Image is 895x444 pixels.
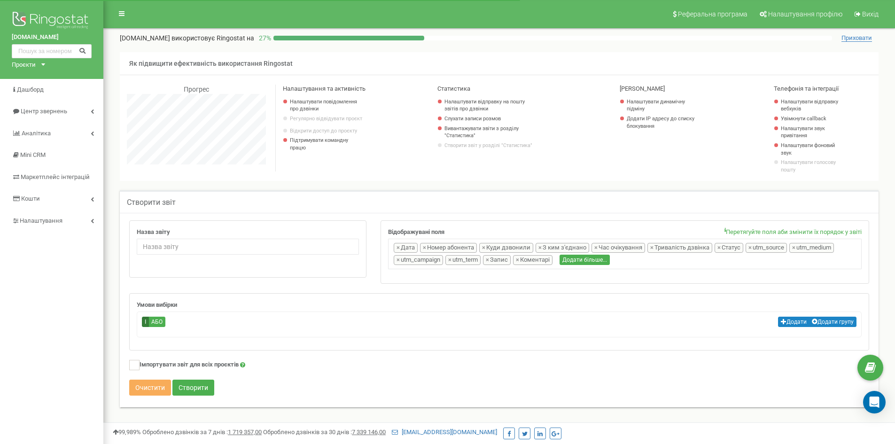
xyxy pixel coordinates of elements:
[423,243,426,252] span: ×
[148,317,165,327] label: АБО
[352,428,386,436] u: 7 339 146,00
[482,243,485,252] span: ×
[620,85,665,92] span: [PERSON_NAME]
[142,317,149,327] label: І
[863,391,886,413] div: Open Intercom Messenger
[538,243,542,252] span: ×
[591,243,645,253] li: Час очікування
[129,60,293,67] span: Як підвищити ефективність використання Ringostat
[768,10,842,18] span: Налаштування профілю
[20,217,62,224] span: Налаштування
[792,243,795,252] span: ×
[22,130,51,137] span: Аналiтика
[388,228,444,237] label: Відображувані поля
[172,380,214,396] button: Створити
[781,125,841,140] a: Налаштувати звук привітання
[483,255,511,265] li: Запис
[171,34,254,42] span: використовує Ringostat на
[809,317,856,327] button: Додати групу
[129,360,245,370] label: Імпортувати звіт для всіх проєктів
[142,428,262,436] span: Оброблено дзвінків за 7 днів :
[715,243,743,253] li: Статус
[20,151,46,158] span: Mini CRM
[394,255,443,265] li: utm_campaign
[444,125,537,140] a: Вивантажувати звіти з розділу "Статистика"
[781,115,841,123] a: Увімкнути callback
[420,243,477,253] li: Номер абонента
[746,243,787,253] li: utm_source
[263,428,386,436] span: Оброблено дзвінків за 30 днів :
[437,85,470,92] span: Статистика
[394,243,418,253] li: Дата
[594,243,598,252] span: ×
[290,115,363,123] p: Регулярно відвідувати проєкт
[778,317,809,327] button: Додати
[184,86,209,93] span: Прогрес
[774,85,839,92] span: Телефонія та інтеграції
[137,228,170,237] label: Назва звіту
[781,98,841,113] a: Налаштувати відправку вебхуків
[627,98,700,113] a: Налаштувати динамічну підміну
[21,173,90,180] span: Маркетплейс інтеграцій
[290,137,363,151] p: Підтримувати командну працю
[678,10,747,18] span: Реферальна програма
[448,256,451,265] span: ×
[516,256,519,265] span: ×
[283,85,366,92] span: Налаштування та активність
[120,33,254,43] p: [DOMAIN_NAME]
[560,255,610,265] button: Додати більше...
[627,115,700,130] a: Додати IP адресу до списку блокування
[12,33,92,42] a: [DOMAIN_NAME]
[862,10,879,18] span: Вихід
[113,428,141,436] span: 99,989%
[444,142,537,149] a: Створити звіт у розділі "Статистика"
[12,9,92,33] img: Ringostat logo
[717,243,721,252] span: ×
[444,98,537,113] a: Налаштувати відправку на пошту звітів про дзвінки
[445,255,481,265] li: utm_term
[513,255,553,265] li: Коментарі
[127,198,176,207] h5: Створити звіт
[290,98,363,113] a: Налаштувати повідомлення про дзвінки
[137,239,359,255] input: Назва звіту
[781,142,841,156] a: Налаштувати фоновий звук
[12,44,92,58] input: Пошук за номером
[254,33,273,43] p: 27 %
[17,86,44,93] span: Дашборд
[789,243,834,253] li: utm_medium
[486,256,489,265] span: ×
[841,34,872,42] span: Приховати
[781,159,841,173] a: Налаштувати голосову пошту
[290,127,363,135] a: Відкрити доступ до проєкту
[12,61,36,70] div: Проєкти
[479,243,533,253] li: Куди дзвонили
[137,301,177,308] b: Умови вибірки
[21,108,67,115] span: Центр звернень
[650,243,654,252] span: ×
[647,243,712,253] li: Тривалість дзвінка
[228,428,262,436] u: 1 719 357,00
[397,243,400,252] span: ×
[444,115,537,123] a: Слухати записи розмов
[129,380,171,396] button: Очистити
[536,243,589,253] li: З ким з'єднано
[724,228,862,237] span: Перетягуйте поля аби змінити їх порядок у звіті
[748,243,752,252] span: ×
[392,428,497,436] a: [EMAIL_ADDRESS][DOMAIN_NAME]
[397,256,400,265] span: ×
[21,195,40,202] span: Кошти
